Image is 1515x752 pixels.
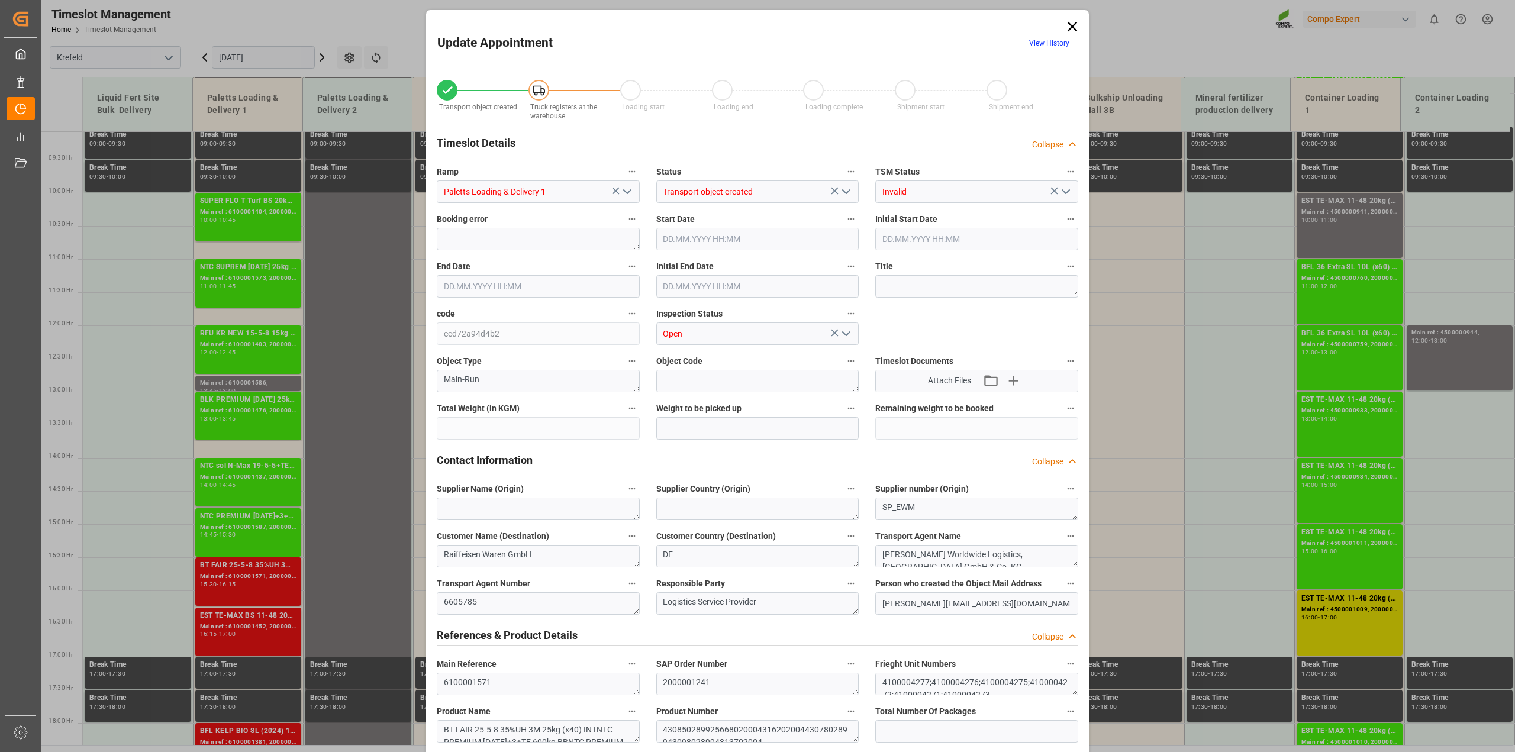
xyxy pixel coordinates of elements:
[875,705,976,718] span: Total Number Of Packages
[437,483,524,495] span: Supplier Name (Origin)
[1063,211,1078,227] button: Initial Start Date
[656,483,750,495] span: Supplier Country (Origin)
[437,370,640,392] textarea: Main-Run
[530,103,597,120] span: Truck registers at the warehouse
[714,103,753,111] span: Loading end
[437,275,640,298] input: DD.MM.YYYY HH:MM
[624,656,640,672] button: Main Reference
[1032,456,1063,468] div: Collapse
[843,259,859,274] button: Initial End Date
[875,658,956,670] span: Frieght Unit Numbers
[437,545,640,567] textarea: Raiffeisen Waren GmbH
[656,166,681,178] span: Status
[843,211,859,227] button: Start Date
[1063,259,1078,274] button: Title
[656,355,702,367] span: Object Code
[624,528,640,544] button: Customer Name (Destination)
[624,306,640,321] button: code
[1063,656,1078,672] button: Frieght Unit Numbers
[656,260,714,273] span: Initial End Date
[656,213,695,225] span: Start Date
[875,545,1078,567] textarea: [PERSON_NAME] Worldwide Logistics, [GEOGRAPHIC_DATA] GmbH & Co. KG
[624,353,640,369] button: Object Type
[928,375,971,387] span: Attach Files
[837,325,855,343] button: open menu
[875,402,994,415] span: Remaining weight to be booked
[875,260,893,273] span: Title
[875,166,920,178] span: TSM Status
[656,705,718,718] span: Product Number
[656,530,776,543] span: Customer Country (Destination)
[843,576,859,591] button: Responsible Party
[875,355,953,367] span: Timeslot Documents
[1063,576,1078,591] button: Person who created the Object Mail Address
[437,673,640,695] textarea: 6100001571
[622,103,665,111] span: Loading start
[843,528,859,544] button: Customer Country (Destination)
[1056,183,1074,201] button: open menu
[437,180,640,203] input: Type to search/select
[624,259,640,274] button: End Date
[437,308,455,320] span: code
[875,228,1078,250] input: DD.MM.YYYY HH:MM
[843,481,859,496] button: Supplier Country (Origin)
[656,658,727,670] span: SAP Order Number
[875,577,1042,590] span: Person who created the Object Mail Address
[843,164,859,179] button: Status
[875,483,969,495] span: Supplier number (Origin)
[875,673,1078,695] textarea: 4100004277;4100004276;4100004275;4100004272;4100004271;4100004273
[437,658,497,670] span: Main Reference
[656,180,859,203] input: Type to search/select
[656,720,859,743] textarea: 430850289925668020004316202004430780289943098028994313702004
[437,135,515,151] h2: Timeslot Details
[437,705,491,718] span: Product Name
[1029,39,1069,47] a: View History
[656,275,859,298] input: DD.MM.YYYY HH:MM
[837,183,855,201] button: open menu
[437,34,553,53] h2: Update Appointment
[1032,138,1063,151] div: Collapse
[1063,353,1078,369] button: Timeslot Documents
[437,627,578,643] h2: References & Product Details
[437,402,520,415] span: Total Weight (in KGM)
[656,228,859,250] input: DD.MM.YYYY HH:MM
[437,260,470,273] span: End Date
[875,498,1078,520] textarea: SP_EWM
[843,401,859,416] button: Weight to be picked up
[656,577,725,590] span: Responsible Party
[624,164,640,179] button: Ramp
[656,545,859,567] textarea: DE
[624,211,640,227] button: Booking error
[897,103,945,111] span: Shipment start
[1063,401,1078,416] button: Remaining weight to be booked
[437,452,533,468] h2: Contact Information
[624,576,640,591] button: Transport Agent Number
[656,673,859,695] textarea: 2000001241
[1063,528,1078,544] button: Transport Agent Name
[437,530,549,543] span: Customer Name (Destination)
[843,656,859,672] button: SAP Order Number
[1063,164,1078,179] button: TSM Status
[805,103,863,111] span: Loading complete
[624,703,640,719] button: Product Name
[875,213,937,225] span: Initial Start Date
[656,402,742,415] span: Weight to be picked up
[437,355,482,367] span: Object Type
[617,183,635,201] button: open menu
[656,308,723,320] span: Inspection Status
[439,103,517,111] span: Transport object created
[875,530,961,543] span: Transport Agent Name
[656,592,859,615] textarea: Logistics Service Provider
[437,213,488,225] span: Booking error
[989,103,1033,111] span: Shipment end
[437,720,640,743] textarea: BT FAIR 25-5-8 35%UH 3M 25kg (x40) INTNTC PREMIUM [DATE]+3+TE 600kg BBNTC PREMIUM [DATE] 25kg (x4...
[843,703,859,719] button: Product Number
[1063,703,1078,719] button: Total Number Of Packages
[624,481,640,496] button: Supplier Name (Origin)
[437,166,459,178] span: Ramp
[1063,481,1078,496] button: Supplier number (Origin)
[1032,631,1063,643] div: Collapse
[843,306,859,321] button: Inspection Status
[843,353,859,369] button: Object Code
[437,592,640,615] textarea: 6605785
